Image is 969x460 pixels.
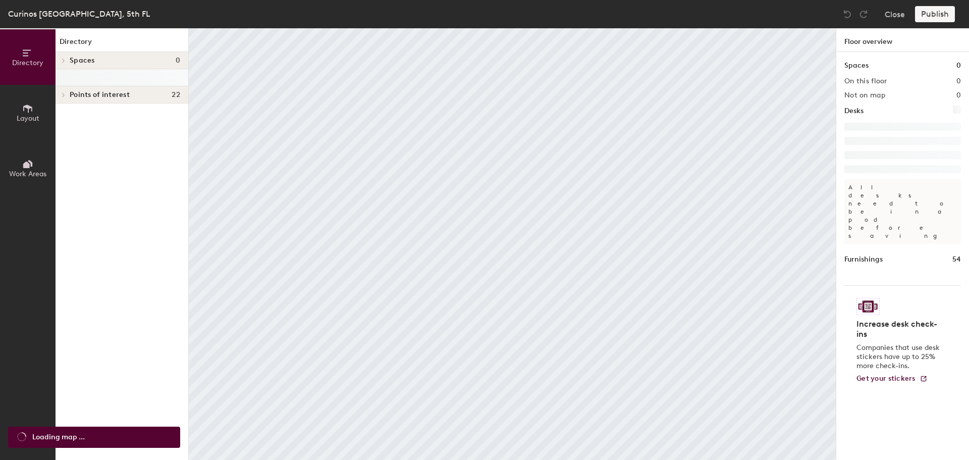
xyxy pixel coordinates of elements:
[956,60,961,71] h1: 0
[856,298,880,315] img: Sticker logo
[70,91,130,99] span: Points of interest
[856,319,943,339] h4: Increase desk check-ins
[844,254,883,265] h1: Furnishings
[56,36,188,52] h1: Directory
[856,343,943,371] p: Companies that use desk stickers have up to 25% more check-ins.
[844,77,887,85] h2: On this floor
[70,57,95,65] span: Spaces
[8,8,150,20] div: Curinos [GEOGRAPHIC_DATA], 5th FL
[956,91,961,99] h2: 0
[32,432,85,443] span: Loading map ...
[844,60,869,71] h1: Spaces
[172,91,180,99] span: 22
[12,59,43,67] span: Directory
[856,374,916,383] span: Get your stickers
[189,28,836,460] canvas: Map
[844,106,864,117] h1: Desks
[856,375,928,383] a: Get your stickers
[956,77,961,85] h2: 0
[176,57,180,65] span: 0
[858,9,869,19] img: Redo
[885,6,905,22] button: Close
[952,254,961,265] h1: 54
[836,28,969,52] h1: Floor overview
[844,179,961,244] p: All desks need to be in a pod before saving
[842,9,852,19] img: Undo
[844,91,885,99] h2: Not on map
[17,114,39,123] span: Layout
[9,170,46,178] span: Work Areas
